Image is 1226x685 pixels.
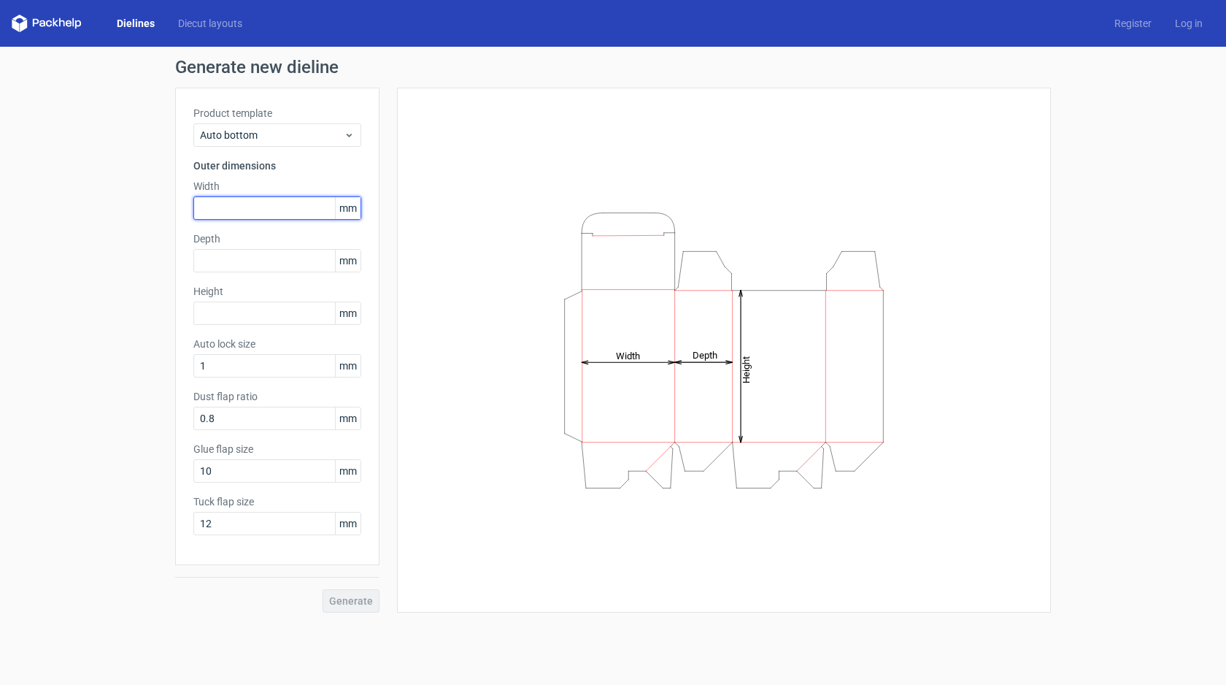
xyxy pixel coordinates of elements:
[1103,16,1163,31] a: Register
[200,128,344,142] span: Auto bottom
[166,16,254,31] a: Diecut layouts
[1163,16,1214,31] a: Log in
[193,106,361,120] label: Product template
[193,494,361,509] label: Tuck flap size
[193,231,361,246] label: Depth
[335,355,361,377] span: mm
[105,16,166,31] a: Dielines
[193,158,361,173] h3: Outer dimensions
[335,302,361,324] span: mm
[193,442,361,456] label: Glue flap size
[193,389,361,404] label: Dust flap ratio
[741,356,752,383] tspan: Height
[193,337,361,351] label: Auto lock size
[335,407,361,429] span: mm
[335,250,361,272] span: mm
[335,197,361,219] span: mm
[193,284,361,299] label: Height
[335,460,361,482] span: mm
[175,58,1051,76] h1: Generate new dieline
[616,350,640,361] tspan: Width
[193,179,361,194] label: Width
[693,350,717,361] tspan: Depth
[335,513,361,535] span: mm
